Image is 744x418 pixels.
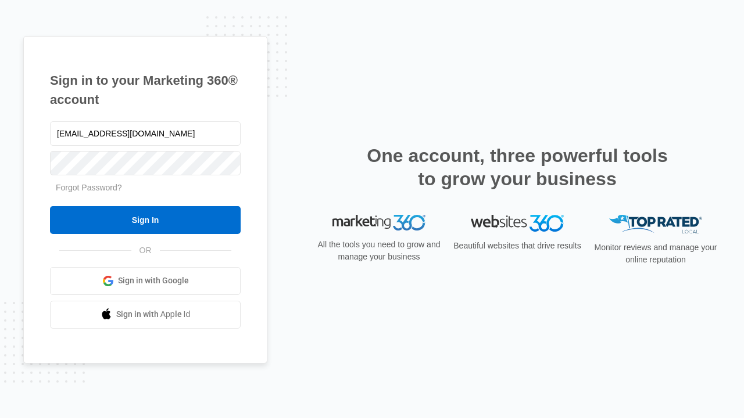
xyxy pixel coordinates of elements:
[471,215,564,232] img: Websites 360
[50,267,241,295] a: Sign in with Google
[452,240,582,252] p: Beautiful websites that drive results
[591,242,721,266] p: Monitor reviews and manage your online reputation
[50,301,241,329] a: Sign in with Apple Id
[314,239,444,263] p: All the tools you need to grow and manage your business
[50,121,241,146] input: Email
[50,206,241,234] input: Sign In
[332,215,425,231] img: Marketing 360
[50,71,241,109] h1: Sign in to your Marketing 360® account
[118,275,189,287] span: Sign in with Google
[363,144,671,190] h2: One account, three powerful tools to grow your business
[56,183,122,192] a: Forgot Password?
[609,215,702,234] img: Top Rated Local
[131,244,160,257] span: OR
[116,308,191,320] span: Sign in with Apple Id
